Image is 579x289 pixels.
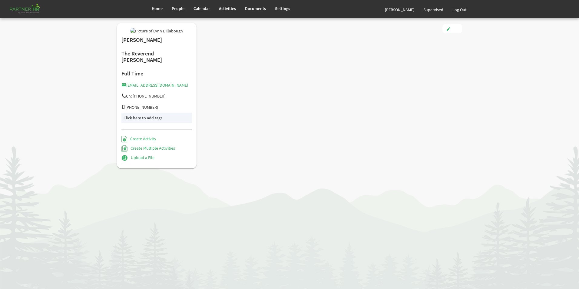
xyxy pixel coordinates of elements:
[121,136,127,142] img: Create Activity
[380,1,419,18] a: [PERSON_NAME]
[194,6,210,11] span: Calendar
[245,6,266,11] span: Documents
[152,6,163,11] span: Home
[121,145,175,151] a: Create Multiple Activities
[121,82,188,88] a: [EMAIL_ADDRESS][DOMAIN_NAME]
[448,1,471,18] a: Log Out
[121,136,156,141] a: Create Activity
[130,28,183,34] img: Picture of Lynn Dillabough
[121,51,192,63] h2: The Reverend [PERSON_NAME]
[419,1,448,18] a: Supervised
[121,105,192,110] h5: [PHONE_NUMBER]
[121,71,192,77] h4: Full Time
[124,115,190,121] div: Click here to add tags
[121,37,192,43] h2: [PERSON_NAME]
[423,7,443,12] span: Supervised
[121,155,154,160] a: Upload a File
[172,6,184,11] span: People
[121,145,127,152] img: Create Multiple Activities
[275,6,290,11] span: Settings
[121,155,128,161] img: Upload a File
[121,94,192,98] h5: Ch: [PHONE_NUMBER]
[219,6,236,11] span: Activities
